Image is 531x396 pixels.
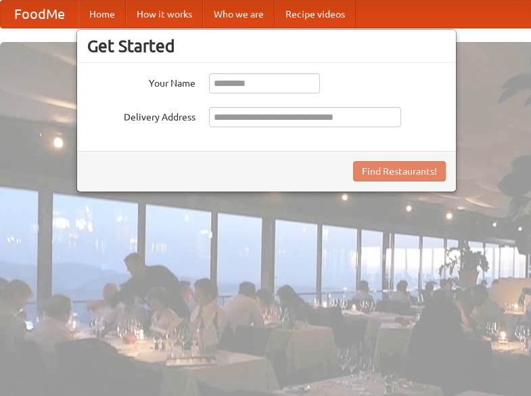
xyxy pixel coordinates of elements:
[87,107,195,124] label: Delivery Address
[275,1,356,28] a: Recipe videos
[203,1,275,28] a: Who we are
[87,36,446,56] h3: Get Started
[78,1,126,28] a: Home
[87,73,195,90] label: Your Name
[1,1,78,28] a: FoodMe
[126,1,203,28] a: How it works
[353,161,446,181] button: Find Restaurants!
